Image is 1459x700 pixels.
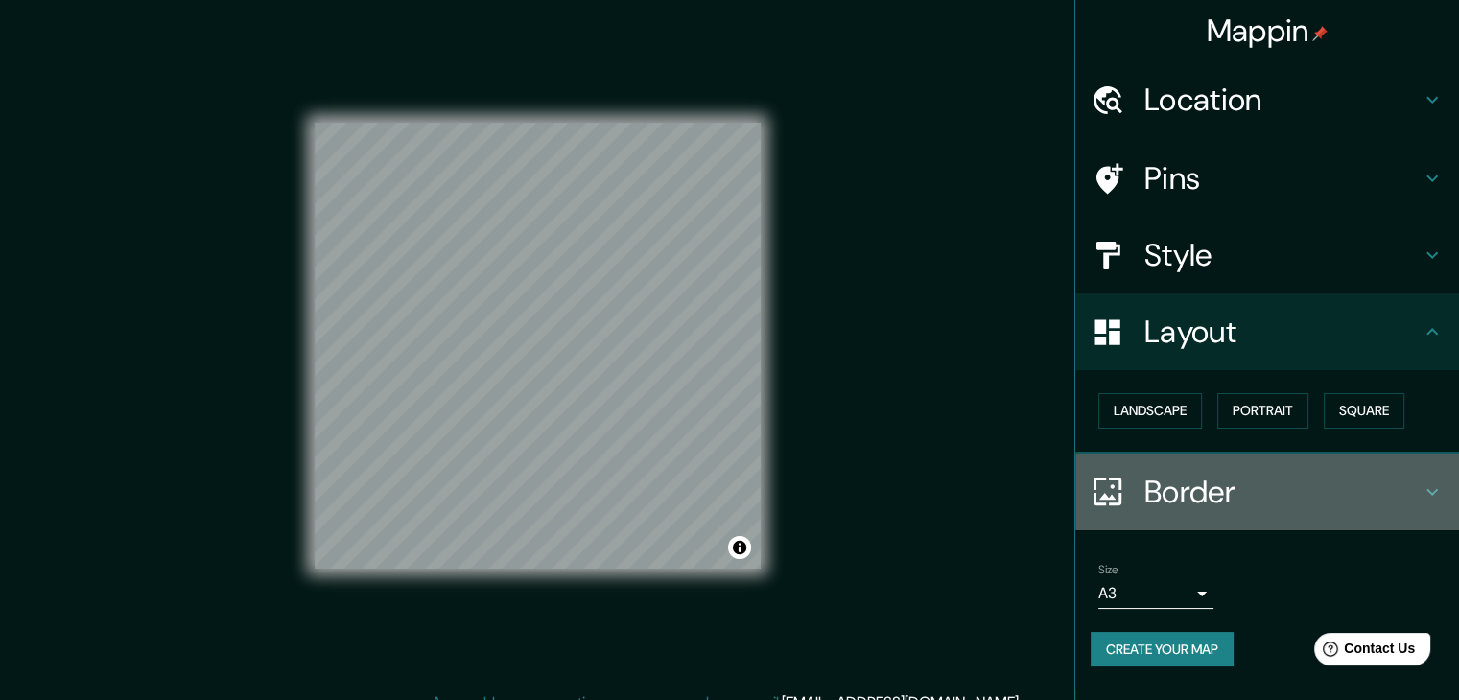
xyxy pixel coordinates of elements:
[1144,159,1421,198] h4: Pins
[728,536,751,559] button: Toggle attribution
[1075,61,1459,138] div: Location
[1144,81,1421,119] h4: Location
[1144,236,1421,274] h4: Style
[1324,393,1404,429] button: Square
[1075,140,1459,217] div: Pins
[1144,313,1421,351] h4: Layout
[1144,473,1421,511] h4: Border
[1288,625,1438,679] iframe: Help widget launcher
[1091,632,1234,667] button: Create your map
[1098,393,1202,429] button: Landscape
[1098,578,1213,609] div: A3
[1098,561,1118,577] label: Size
[1075,454,1459,530] div: Border
[1075,217,1459,293] div: Style
[1217,393,1308,429] button: Portrait
[315,123,761,569] canvas: Map
[1207,12,1329,50] h4: Mappin
[1312,26,1328,41] img: pin-icon.png
[1075,293,1459,370] div: Layout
